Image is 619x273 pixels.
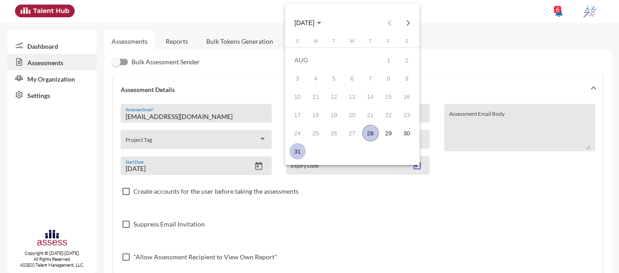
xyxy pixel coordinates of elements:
[326,70,342,87] div: 5
[289,51,380,69] td: AUG
[343,124,361,142] td: August 27, 2025
[380,38,398,47] th: Friday
[289,107,306,123] div: 17
[343,69,361,88] td: August 6, 2025
[361,88,380,106] td: August 14, 2025
[289,106,307,124] td: August 17, 2025
[343,106,361,124] td: August 20, 2025
[289,143,306,160] div: 31
[361,69,380,88] td: August 7, 2025
[343,38,361,47] th: Wednesday
[287,14,329,32] button: Choose month and year
[325,124,343,142] td: August 26, 2025
[380,69,398,88] td: August 8, 2025
[381,52,397,68] div: 1
[399,52,415,68] div: 2
[361,124,380,142] td: August 28, 2025
[381,107,397,123] div: 22
[381,14,399,32] button: Previous month
[380,51,398,69] td: August 1, 2025
[308,70,324,87] div: 4
[343,88,361,106] td: August 13, 2025
[325,106,343,124] td: August 19, 2025
[381,125,397,141] div: 29
[362,125,379,141] div: 28
[380,88,398,106] td: August 15, 2025
[398,51,416,69] td: August 2, 2025
[325,69,343,88] td: August 5, 2025
[398,106,416,124] td: August 23, 2025
[380,106,398,124] td: August 22, 2025
[399,70,415,87] div: 9
[326,107,342,123] div: 19
[326,125,342,141] div: 26
[289,142,307,160] td: August 31, 2025
[381,88,397,105] div: 15
[294,20,315,27] span: [DATE]
[307,124,325,142] td: August 25, 2025
[361,106,380,124] td: August 21, 2025
[399,125,415,141] div: 30
[289,88,306,105] div: 10
[361,38,380,47] th: Thursday
[289,124,307,142] td: August 24, 2025
[307,69,325,88] td: August 4, 2025
[398,88,416,106] td: August 16, 2025
[344,88,360,105] div: 13
[399,14,417,32] button: Next month
[325,38,343,47] th: Tuesday
[399,88,415,105] div: 16
[362,107,379,123] div: 21
[381,70,397,87] div: 8
[344,70,360,87] div: 6
[362,88,379,105] div: 14
[326,88,342,105] div: 12
[289,88,307,106] td: August 10, 2025
[308,88,324,105] div: 11
[325,88,343,106] td: August 12, 2025
[289,38,307,47] th: Sunday
[307,88,325,106] td: August 11, 2025
[308,125,324,141] div: 25
[289,125,306,141] div: 24
[289,70,306,87] div: 3
[362,70,379,87] div: 7
[398,124,416,142] td: August 30, 2025
[289,69,307,88] td: August 3, 2025
[380,124,398,142] td: August 29, 2025
[398,38,416,47] th: Saturday
[307,38,325,47] th: Monday
[399,107,415,123] div: 23
[308,107,324,123] div: 18
[344,125,360,141] div: 27
[398,69,416,88] td: August 9, 2025
[344,107,360,123] div: 20
[307,106,325,124] td: August 18, 2025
